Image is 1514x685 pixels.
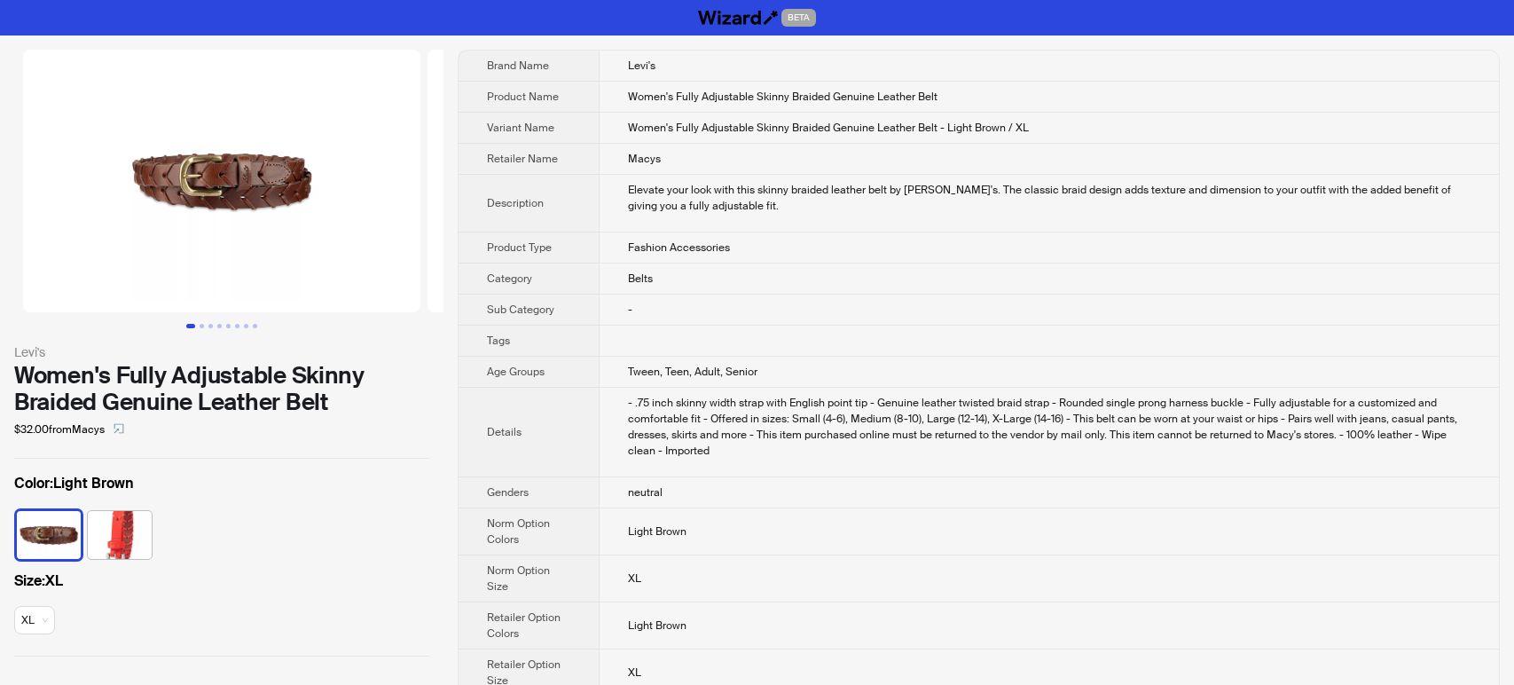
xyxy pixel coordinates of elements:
[487,610,561,641] span: Retailer Option Colors
[88,511,152,559] img: Red
[235,324,239,328] button: Go to slide 6
[487,196,544,210] span: Description
[628,303,632,317] span: -
[14,571,45,590] span: Size :
[17,509,81,557] label: available
[226,324,231,328] button: Go to slide 5
[17,511,81,559] img: Light Brown
[628,152,661,166] span: Macys
[487,303,554,317] span: Sub Category
[487,121,554,135] span: Variant Name
[628,182,1471,214] div: Elevate your look with this skinny braided leather belt by Levi's. The classic braid design adds ...
[628,272,653,286] span: Belts
[14,415,429,444] div: $32.00 from Macys
[781,9,816,27] span: BETA
[200,324,204,328] button: Go to slide 2
[186,324,195,328] button: Go to slide 1
[628,524,686,539] span: Light Brown
[114,423,124,434] span: select
[628,90,937,104] span: Women's Fully Adjustable Skinny Braided Genuine Leather Belt
[21,607,48,634] span: available
[244,324,248,328] button: Go to slide 7
[487,563,550,594] span: Norm Option Size
[14,473,429,494] label: Light Brown
[428,50,825,312] img: Women's Fully Adjustable Skinny Braided Genuine Leather Belt Women's Fully Adjustable Skinny Brai...
[23,50,420,312] img: Women's Fully Adjustable Skinny Braided Genuine Leather Belt Women's Fully Adjustable Skinny Brai...
[487,59,549,73] span: Brand Name
[628,665,641,680] span: XL
[14,362,429,415] div: Women's Fully Adjustable Skinny Braided Genuine Leather Belt
[487,90,559,104] span: Product Name
[253,324,257,328] button: Go to slide 8
[628,485,663,500] span: neutral
[628,121,1029,135] span: Women's Fully Adjustable Skinny Braided Genuine Leather Belt - Light Brown / XL
[487,334,510,348] span: Tags
[487,425,522,439] span: Details
[628,240,730,255] span: Fashion Accessories
[487,365,545,379] span: Age Groups
[628,618,686,633] span: Light Brown
[487,272,532,286] span: Category
[14,571,429,592] label: XL
[628,365,757,379] span: Tween, Teen, Adult, Senior
[628,59,655,73] span: Levi's
[14,342,429,362] div: Levi's
[487,240,552,255] span: Product Type
[487,152,558,166] span: Retailer Name
[14,474,53,492] span: Color :
[487,485,529,500] span: Genders
[208,324,213,328] button: Go to slide 3
[487,516,550,547] span: Norm Option Colors
[217,324,222,328] button: Go to slide 4
[88,509,152,557] label: available
[628,395,1471,459] div: - .75 inch skinny width strap with English point tip - Genuine leather twisted braid strap - Roun...
[628,571,641,586] span: XL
